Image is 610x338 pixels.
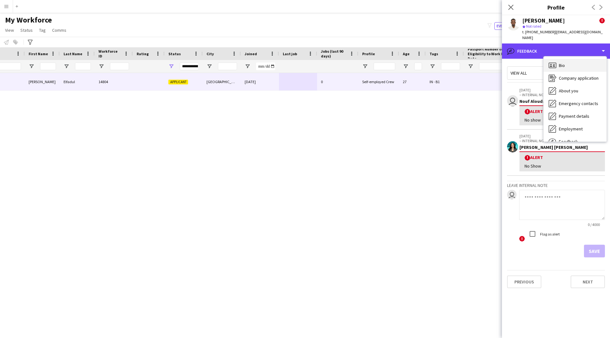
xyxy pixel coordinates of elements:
span: Status [20,27,33,33]
p: – INTERNAL NOTE [519,138,605,143]
button: Open Filter Menu [207,63,212,69]
div: Emergency contacts [544,97,607,110]
a: Status [18,26,35,34]
span: Not rated [526,24,541,29]
input: Workforce ID Filter Input [110,63,129,70]
div: Elfadul [60,73,95,90]
span: ! [599,18,605,23]
div: 14804 [95,73,133,90]
div: About you [544,84,607,97]
span: Last Name [64,51,82,56]
span: View [5,27,14,33]
button: Open Filter Menu [403,63,409,69]
span: First Name [29,51,48,56]
button: Open Filter Menu [245,63,250,69]
span: Passport Number or Eligibility to Work Expiry Date [468,47,516,61]
button: Open Filter Menu [64,63,69,69]
a: Comms [50,26,69,34]
input: Last Name Filter Input [75,63,91,70]
input: Tags Filter Input [441,63,460,70]
div: [PERSON_NAME] [25,73,60,90]
span: t. [PHONE_NUMBER] [522,30,555,34]
div: Bio [544,59,607,72]
span: Last job [283,51,297,56]
span: | [EMAIL_ADDRESS][DOMAIN_NAME] [522,30,603,40]
a: View [3,26,17,34]
div: Alert [525,155,600,161]
div: No Show [525,163,600,169]
span: Profile [362,51,375,56]
button: Previous [507,275,541,288]
span: Employment [559,126,583,132]
a: Tag [37,26,48,34]
div: Payment details [544,110,607,123]
span: 0 / 4000 [583,222,605,227]
button: Everyone8,174 [494,22,526,30]
span: ! [519,236,525,242]
div: 27 [399,73,426,90]
input: First Name Filter Input [40,63,56,70]
div: 0 [317,73,358,90]
button: Open Filter Menu [29,63,34,69]
div: [GEOGRAPHIC_DATA] [203,73,241,90]
input: Joined Filter Input [256,63,275,70]
span: Rating [137,51,149,56]
span: Joined [245,51,257,56]
span: ! [525,155,530,161]
div: Alert [525,109,600,115]
span: My Workforce [5,15,52,25]
div: Nouf Aloudah [519,98,605,104]
span: City [207,51,214,56]
span: View all [511,70,527,76]
span: Tag [39,27,46,33]
div: [PERSON_NAME] [522,18,565,23]
span: Comms [52,27,66,33]
button: Open Filter Menu [468,63,473,69]
span: Status [168,51,181,56]
button: Open Filter Menu [430,63,435,69]
span: Jobs (last 90 days) [321,49,347,58]
span: Applicant [168,80,188,84]
p: [DATE] [519,88,605,92]
span: Bio [559,63,565,68]
p: [DATE] [519,134,605,138]
h3: Profile [502,3,610,11]
div: [PERSON_NAME] [PERSON_NAME] [519,144,605,150]
span: ! [525,109,530,115]
span: Tags [430,51,438,56]
div: Company application [544,72,607,84]
p: – INTERNAL NOTE [519,92,605,97]
div: Employment [544,123,607,135]
input: Passport Number or Eligibility to Work Expiry Date Filter Input [479,63,524,70]
input: Profile Filter Input [374,63,395,70]
span: About you [559,88,578,94]
div: [DATE] [241,73,279,90]
div: Feedback [544,135,607,148]
button: Open Filter Menu [168,63,174,69]
div: Self-employed Crew [358,73,399,90]
div: No show [525,117,600,123]
span: Age [403,51,410,56]
div: IN - B1 [426,73,464,90]
label: Flag as alert [539,231,560,236]
span: Company application [559,75,599,81]
button: Open Filter Menu [362,63,368,69]
span: Emergency contacts [559,101,598,106]
input: Age Filter Input [414,63,422,70]
div: Feedback [502,43,610,59]
span: Feedback [559,139,578,144]
span: Workforce ID [98,49,121,58]
button: Open Filter Menu [98,63,104,69]
input: City Filter Input [218,63,237,70]
span: Payment details [559,113,589,119]
button: Next [571,275,605,288]
app-action-btn: Advanced filters [26,38,34,46]
h3: Leave internal note [507,182,605,188]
